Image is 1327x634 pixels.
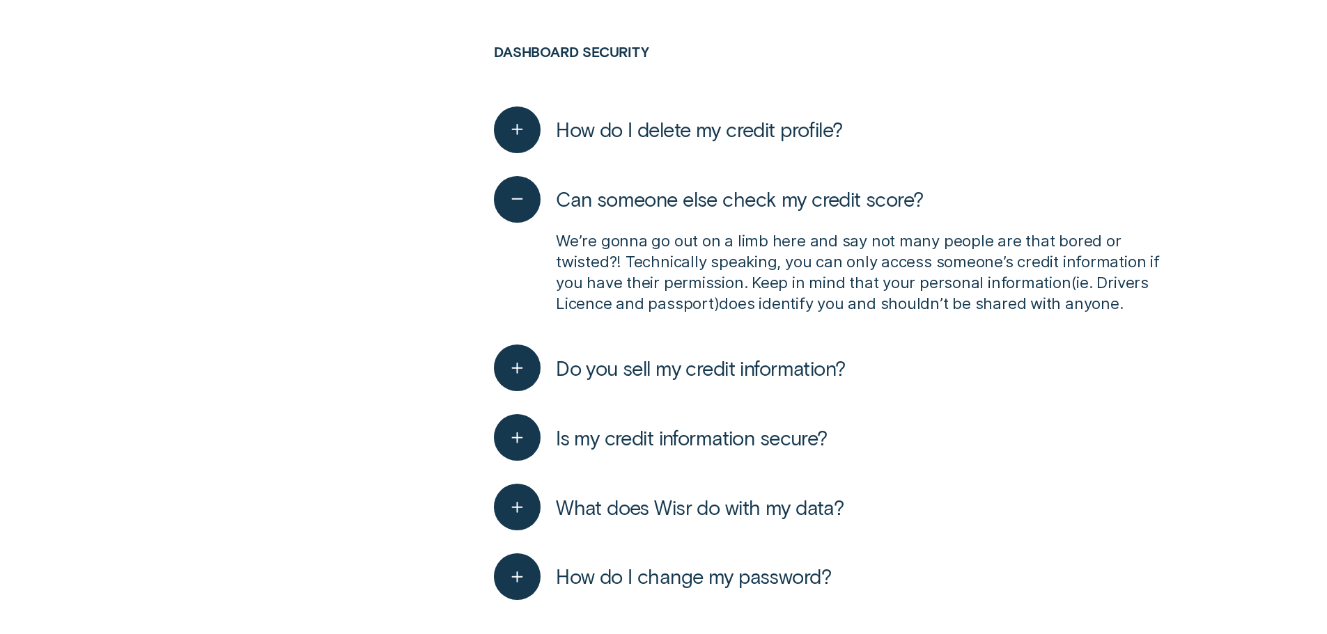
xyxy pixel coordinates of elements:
button: Can someone else check my credit score? [494,176,923,223]
span: Do you sell my credit information? [556,356,845,381]
span: ) [714,294,720,312]
span: How do I change my password? [556,564,831,589]
h3: Dashboard security [494,44,1187,95]
span: How do I delete my credit profile? [556,117,842,142]
button: What does Wisr do with my data? [494,484,844,530]
button: How do I delete my credit profile? [494,106,842,153]
p: We’re gonna go out on a limb here and say not many people are that bored or twisted?! Technically... [556,230,1187,314]
span: What does Wisr do with my data? [556,495,844,520]
button: Do you sell my credit information? [494,344,845,391]
span: ( [1071,273,1077,292]
button: Is my credit information secure? [494,414,827,461]
span: Is my credit information secure? [556,425,828,450]
button: How do I change my password? [494,553,831,600]
span: Can someone else check my credit score? [556,187,923,212]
